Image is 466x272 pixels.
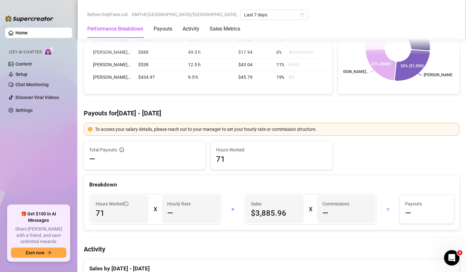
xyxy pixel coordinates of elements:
td: $888 [134,46,184,59]
span: Payouts [405,200,449,207]
span: — [89,154,95,164]
span: 19 % [276,36,287,43]
span: 6 % [276,49,287,56]
span: Total Payouts [89,146,117,153]
a: Home [15,30,28,35]
div: + [225,204,241,214]
a: Content [15,61,32,67]
a: Settings [15,108,33,113]
span: calendar [300,13,304,17]
span: Sales [251,200,299,207]
a: Setup [15,72,27,77]
span: Hours Worked [96,200,128,207]
div: Sales Metrics [210,25,240,33]
a: Discover Viral Videos [15,95,59,100]
span: — [405,208,411,218]
span: 71 [216,154,327,164]
span: $3,885.96 [251,208,299,218]
td: 12.5 h [184,59,234,71]
span: Before OnlyFans cut [87,10,128,19]
img: AI Chatter [44,47,54,56]
td: 54.0 h [184,33,234,46]
article: Commissions [322,200,349,207]
span: — [167,208,173,218]
div: X [154,204,157,214]
h4: Payouts for [DATE] - [DATE] [84,109,460,118]
span: info-circle [119,148,124,152]
span: Share [PERSON_NAME] with a friend, and earn unlimited rewards [11,226,66,245]
td: $43.04 [234,59,272,71]
div: X [309,204,312,214]
iframe: Intercom live chat [444,250,460,266]
td: $538 [134,59,184,71]
h4: Activity [84,245,460,254]
td: $18.52 [234,33,272,46]
span: 19 % [276,74,287,81]
span: Hours Worked [216,146,327,153]
span: 🎁 Get $100 in AI Messages [11,211,66,223]
td: [PERSON_NAME]… [89,33,134,46]
div: Performance Breakdown [87,25,143,33]
span: Earn now [26,250,44,255]
td: 9.5 h [184,71,234,84]
td: $17.94 [234,46,272,59]
a: Chat Monitoring [15,82,49,87]
text: [PERSON_NAME]… [424,73,456,77]
td: $1,000 [134,33,184,46]
div: Payouts [154,25,172,33]
article: Hourly Rate [167,200,191,207]
span: 2 [457,250,462,255]
span: info-circle [124,202,128,206]
button: Earn nowarrow-right [11,248,66,258]
span: 71 [96,208,143,218]
td: [PERSON_NAME]… [89,71,134,84]
span: exclamation-circle [88,127,92,131]
text: [PERSON_NAME]… [336,69,368,74]
span: arrow-right [47,250,52,255]
span: Last 7 days [244,10,304,20]
img: logo-BBDzfeDw.svg [5,15,53,22]
td: $45.79 [234,71,272,84]
div: Activity [183,25,199,33]
div: Breakdown [89,180,454,189]
div: = [380,204,396,214]
div: To access your salary details, please reach out to your manager to set your hourly rate or commis... [95,126,455,133]
span: Izzy AI Chatter [9,49,42,55]
td: $434.97 [134,71,184,84]
span: 11 % [276,61,287,68]
span: GMT+8 [GEOGRAPHIC_DATA]/[GEOGRAPHIC_DATA] [132,10,236,19]
td: 49.5 h [184,46,234,59]
span: — [322,208,328,218]
td: [PERSON_NAME]… [89,59,134,71]
td: [PERSON_NAME]… [89,46,134,59]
